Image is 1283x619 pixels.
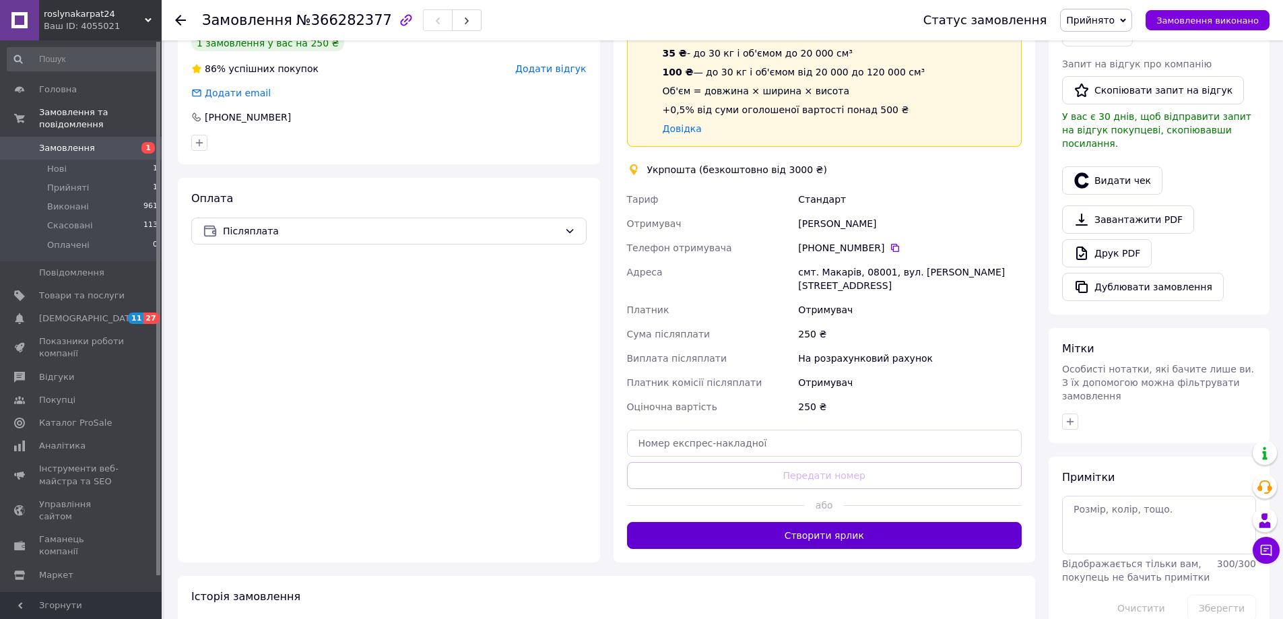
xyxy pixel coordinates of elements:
[1062,364,1254,401] span: Особисті нотатки, які бачите лише ви. З їх допомогою можна фільтрувати замовлення
[795,346,1024,370] div: На розрахунковий рахунок
[191,62,319,75] div: успішних покупок
[663,123,702,134] a: Довідка
[143,313,159,324] span: 27
[795,187,1024,211] div: Стандарт
[1062,558,1210,583] span: Відображається тільки вам, покупець не бачить примітки
[1062,205,1194,234] a: Завантажити PDF
[627,304,669,315] span: Платник
[202,12,292,28] span: Замовлення
[795,260,1024,298] div: смт. Макарів, 08001, вул. [PERSON_NAME][STREET_ADDRESS]
[795,211,1024,236] div: [PERSON_NAME]
[141,142,155,154] span: 1
[39,394,75,406] span: Покупці
[39,84,77,96] span: Головна
[1062,239,1152,267] a: Друк PDF
[47,163,67,175] span: Нові
[44,20,162,32] div: Ваш ID: 4055021
[39,335,125,360] span: Показники роботи компанії
[175,13,186,27] div: Повернутися назад
[627,377,762,388] span: Платник комісії післяплати
[1062,273,1224,301] button: Дублювати замовлення
[1062,76,1244,104] button: Скопіювати запит на відгук
[644,163,830,176] div: Укрпошта (безкоштовно від 3000 ₴)
[39,106,162,131] span: Замовлення та повідомлення
[203,110,292,124] div: [PHONE_NUMBER]
[627,218,682,229] span: Отримувач
[798,241,1022,255] div: [PHONE_NUMBER]
[804,498,844,512] span: або
[795,370,1024,395] div: Отримувач
[663,67,694,77] span: 100 ₴
[153,182,158,194] span: 1
[1146,10,1270,30] button: Замовлення виконано
[39,417,112,429] span: Каталог ProSale
[1156,15,1259,26] span: Замовлення виконано
[627,267,663,278] span: Адреса
[47,220,93,232] span: Скасовані
[39,313,139,325] span: [DEMOGRAPHIC_DATA]
[1062,111,1251,149] span: У вас є 30 днів, щоб відправити запит на відгук покупцеві, скопіювавши посилання.
[205,63,226,74] span: 86%
[795,395,1024,419] div: 250 ₴
[191,192,233,205] span: Оплата
[47,239,90,251] span: Оплачені
[39,463,125,487] span: Інструменти веб-майстра та SEO
[39,440,86,452] span: Аналітика
[663,48,687,59] span: 35 ₴
[153,239,158,251] span: 0
[795,322,1024,346] div: 250 ₴
[1062,471,1115,484] span: Примітки
[47,201,89,213] span: Виконані
[143,220,158,232] span: 113
[39,371,74,383] span: Відгуки
[627,194,659,205] span: Тариф
[203,86,272,100] div: Додати email
[663,84,925,98] div: Об'єм = довжина × ширина × висота
[515,63,586,74] span: Додати відгук
[39,267,104,279] span: Повідомлення
[39,569,73,581] span: Маркет
[627,242,732,253] span: Телефон отримувача
[1253,537,1280,564] button: Чат з покупцем
[191,35,344,51] div: 1 замовлення у вас на 250 ₴
[1062,342,1094,355] span: Мітки
[143,201,158,213] span: 961
[663,46,925,60] div: - до 30 кг і об'ємом до 20 000 см³
[153,163,158,175] span: 1
[191,590,300,603] span: Історія замовлення
[47,182,89,194] span: Прийняті
[223,224,559,238] span: Післяплата
[663,65,925,79] div: — до 30 кг і об'ємом від 20 000 до 120 000 см³
[663,103,925,117] div: +0,5% від суми оголошеної вартості понад 500 ₴
[627,329,711,339] span: Сума післяплати
[296,12,392,28] span: №366282377
[923,13,1047,27] div: Статус замовлення
[7,47,159,71] input: Пошук
[1066,15,1115,26] span: Прийнято
[795,298,1024,322] div: Отримувач
[627,430,1022,457] input: Номер експрес-накладної
[39,290,125,302] span: Товари та послуги
[39,533,125,558] span: Гаманець компанії
[1062,166,1162,195] button: Видати чек
[627,353,727,364] span: Виплата післяплати
[190,86,272,100] div: Додати email
[627,401,717,412] span: Оціночна вартість
[627,522,1022,549] button: Створити ярлик
[44,8,145,20] span: roslynakarpat24
[128,313,143,324] span: 11
[1217,558,1256,569] span: 300 / 300
[1062,59,1212,69] span: Запит на відгук про компанію
[39,142,95,154] span: Замовлення
[39,498,125,523] span: Управління сайтом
